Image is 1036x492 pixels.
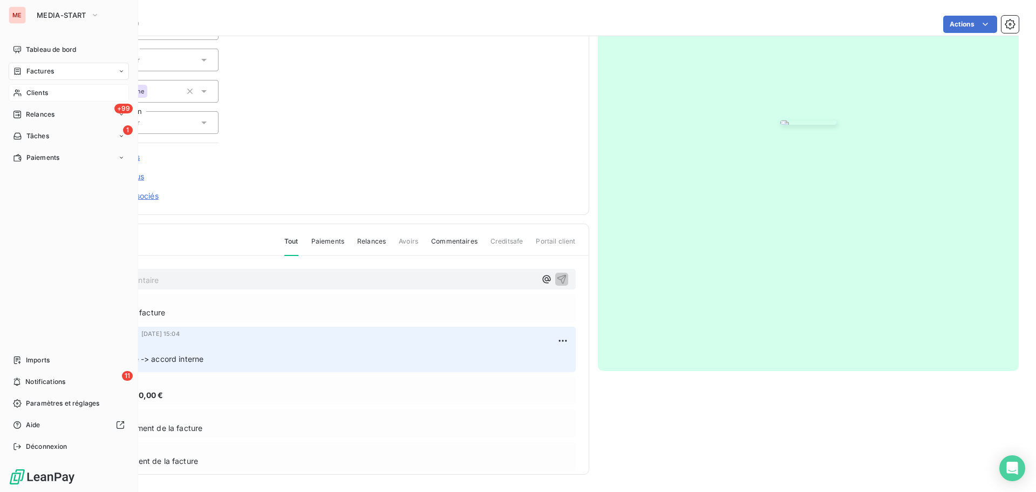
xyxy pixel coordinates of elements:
[431,237,478,255] span: Commentaires
[114,104,133,113] span: +99
[357,237,386,255] span: Relances
[26,153,59,163] span: Paiements
[26,355,50,365] span: Imports
[26,420,40,430] span: Aide
[25,377,65,387] span: Notifications
[536,237,575,255] span: Portail client
[124,389,163,401] span: 1 250,00 €
[399,237,418,255] span: Avoirs
[26,88,48,98] span: Clients
[780,120,836,125] img: invoice_thumbnail
[123,125,133,135] span: 1
[26,45,76,55] span: Tableau de bord
[943,16,997,33] button: Actions
[999,455,1025,481] div: Open Intercom Messenger
[490,237,523,255] span: Creditsafe
[284,237,298,256] span: Tout
[9,468,76,486] img: Logo LeanPay
[26,66,54,76] span: Factures
[37,11,86,19] span: MEDIA-START
[122,371,133,381] span: 11
[9,6,26,24] div: ME
[26,399,99,408] span: Paramètres et réglages
[26,442,67,451] span: Déconnexion
[9,416,129,434] a: Aide
[311,237,344,255] span: Paiements
[141,331,180,337] span: [DATE] 15:04
[26,110,54,119] span: Relances
[26,131,49,141] span: Tâches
